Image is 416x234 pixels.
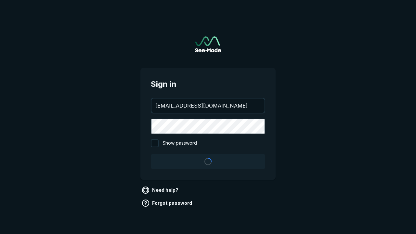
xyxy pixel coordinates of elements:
a: Need help? [140,185,181,195]
a: Go to sign in [195,36,221,52]
input: your@email.com [151,98,265,113]
img: See-Mode Logo [195,36,221,52]
span: Show password [162,139,197,147]
span: Sign in [151,78,265,90]
a: Forgot password [140,198,195,208]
